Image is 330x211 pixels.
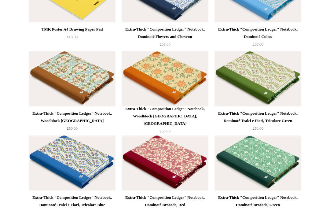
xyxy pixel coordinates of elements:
[122,52,208,107] a: Extra-Thick "Composition Ledger" Notebook, Woodblock Sicily, Orange Extra-Thick "Composition Ledg...
[29,110,116,135] a: Extra-Thick "Composition Ledger" Notebook, Woodblock [GEOGRAPHIC_DATA] £50.00
[159,129,170,134] span: £50.00
[122,52,208,107] img: Extra-Thick "Composition Ledger" Notebook, Woodblock Sicily, Orange
[122,136,208,191] a: Extra-Thick "Composition Ledger" Notebook, Dominoté Brocade, Red Extra-Thick "Composition Ledger"...
[67,35,78,39] span: £18.00
[123,194,207,209] div: Extra-Thick "Composition Ledger" Notebook, Dominoté Brocade, Red
[216,26,300,41] div: Extra-Thick "Composition Ledger" Notebook, Dominoté Cubes
[216,110,300,125] div: Extra-Thick "Composition Ledger" Notebook, Dominoté Tralci e Fiori, Tricolore Green
[215,26,301,51] a: Extra-Thick "Composition Ledger" Notebook, Dominoté Cubes £50.00
[123,26,207,41] div: Extra-Thick "Composition Ledger" Notebook, Dominoté Flowers and Chevron
[29,26,116,51] a: TMK Poster A4 Drawing Paper Pad £18.00
[29,52,116,107] img: Extra-Thick "Composition Ledger" Notebook, Woodblock Piedmont
[252,126,263,131] span: £50.00
[252,42,263,47] span: £50.00
[29,52,116,107] a: Extra-Thick "Composition Ledger" Notebook, Woodblock Piedmont Extra-Thick "Composition Ledger" No...
[215,136,301,191] img: Extra-Thick "Composition Ledger" Notebook, Dominoté Brocade, Green
[122,26,208,51] a: Extra-Thick "Composition Ledger" Notebook, Dominoté Flowers and Chevron £50.00
[30,26,114,33] div: TMK Poster A4 Drawing Paper Pad
[30,194,114,209] div: Extra-Thick "Composition Ledger" Notebook, Dominoté Tralci e Fiori, Tricolore Blue
[122,136,208,191] img: Extra-Thick "Composition Ledger" Notebook, Dominoté Brocade, Red
[123,105,207,128] div: Extra-Thick "Composition Ledger" Notebook, Woodblock [GEOGRAPHIC_DATA], [GEOGRAPHIC_DATA]
[215,136,301,191] a: Extra-Thick "Composition Ledger" Notebook, Dominoté Brocade, Green Extra-Thick "Composition Ledge...
[159,42,170,47] span: £50.00
[29,136,116,191] a: Extra-Thick "Composition Ledger" Notebook, Dominoté Tralci e Fiori, Tricolore Blue Extra-Thick "C...
[122,105,208,135] a: Extra-Thick "Composition Ledger" Notebook, Woodblock [GEOGRAPHIC_DATA], [GEOGRAPHIC_DATA] £50.00
[29,136,116,191] img: Extra-Thick "Composition Ledger" Notebook, Dominoté Tralci e Fiori, Tricolore Blue
[67,126,78,131] span: £50.00
[215,110,301,135] a: Extra-Thick "Composition Ledger" Notebook, Dominoté Tralci e Fiori, Tricolore Green £50.00
[215,52,301,107] a: Extra-Thick "Composition Ledger" Notebook, Dominoté Tralci e Fiori, Tricolore Green Extra-Thick "...
[215,52,301,107] img: Extra-Thick "Composition Ledger" Notebook, Dominoté Tralci e Fiori, Tricolore Green
[216,194,300,209] div: Extra-Thick "Composition Ledger" Notebook, Dominoté Brocade, Green
[30,110,114,125] div: Extra-Thick "Composition Ledger" Notebook, Woodblock [GEOGRAPHIC_DATA]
